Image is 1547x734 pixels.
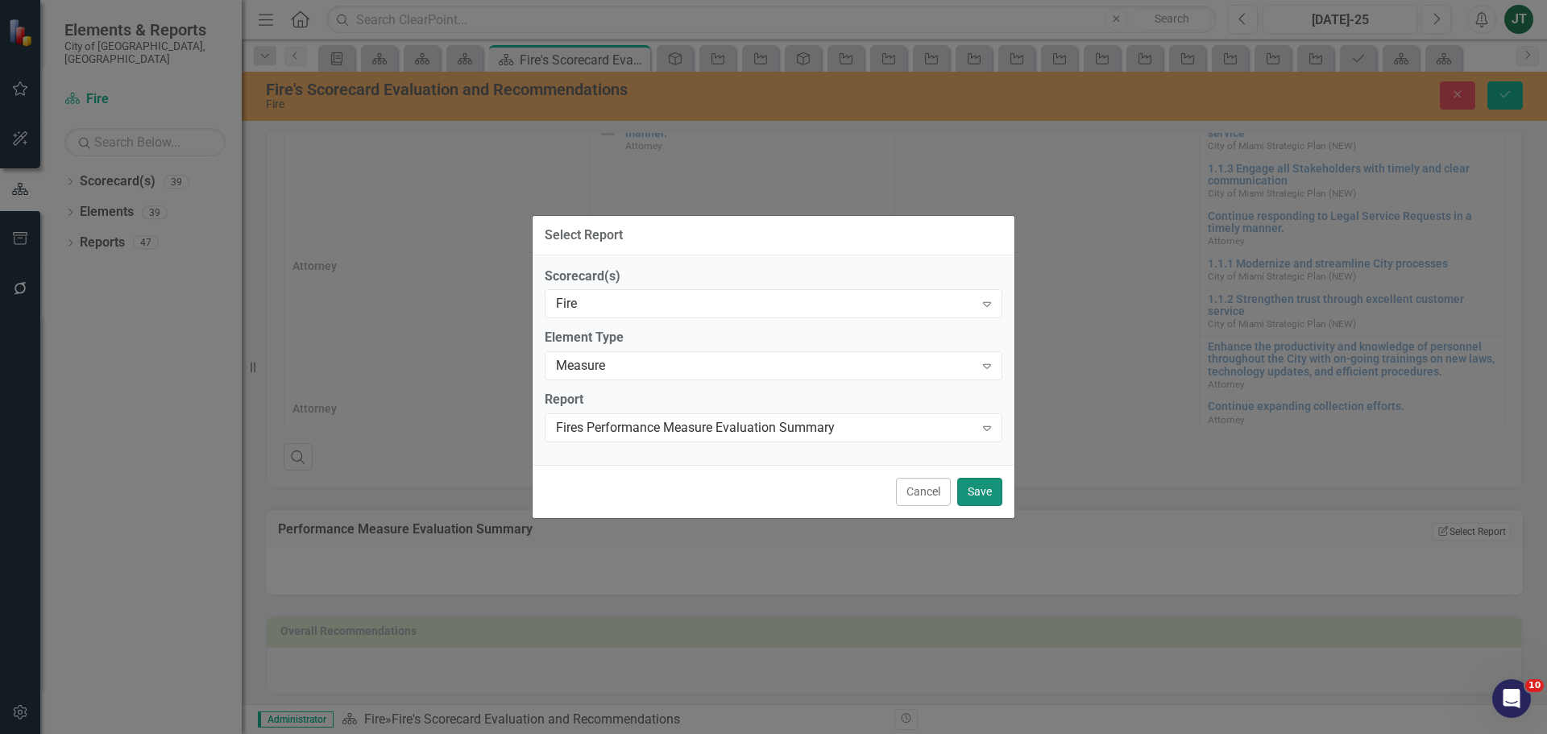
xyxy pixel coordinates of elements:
[545,329,1002,347] label: Element Type
[556,419,974,437] div: Fires Performance Measure Evaluation Summary
[957,478,1002,506] button: Save
[545,228,623,243] div: Select Report
[556,295,974,313] div: Fire
[1525,679,1544,692] span: 10
[896,478,951,506] button: Cancel
[556,357,974,375] div: Measure
[545,391,1002,409] label: Report
[545,267,1002,286] label: Scorecard(s)
[1492,679,1531,718] iframe: Intercom live chat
